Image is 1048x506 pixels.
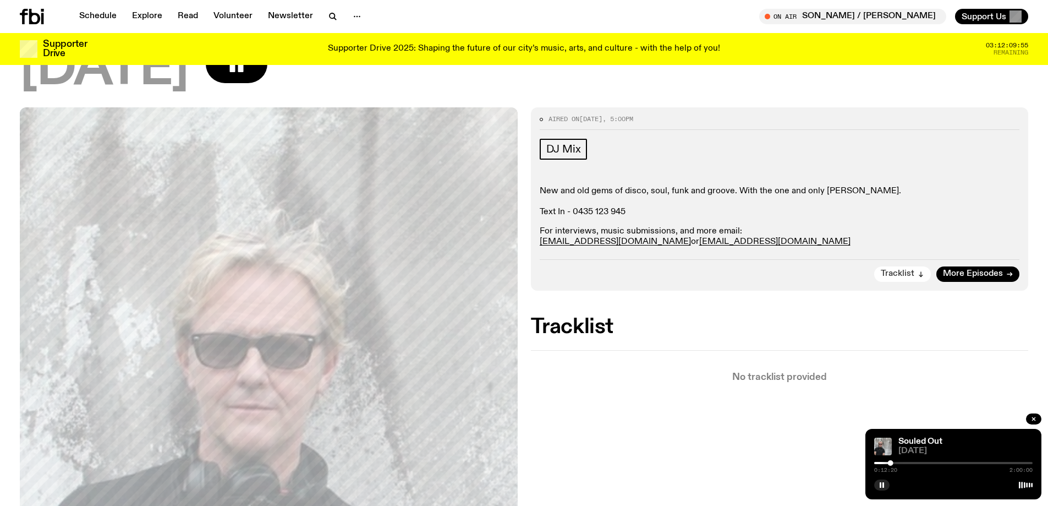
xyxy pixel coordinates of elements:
p: New and old gems of disco, soul, funk and groove. With the one and only [PERSON_NAME]. Text In - ... [540,186,1020,218]
span: More Episodes [943,270,1003,278]
a: More Episodes [936,266,1019,282]
button: Support Us [955,9,1028,24]
span: Aired on [548,115,579,123]
span: Tracklist [881,270,914,278]
h3: Supporter Drive [43,40,87,58]
span: DJ Mix [546,143,581,155]
p: Supporter Drive 2025: Shaping the future of our city’s music, arts, and culture - with the help o... [328,44,720,54]
a: Souled Out [898,437,942,446]
a: [EMAIL_ADDRESS][DOMAIN_NAME] [699,237,851,246]
a: [EMAIL_ADDRESS][DOMAIN_NAME] [540,237,691,246]
button: On AirMornings with [PERSON_NAME] / [PERSON_NAME] [PERSON_NAME] and [PERSON_NAME] interview [759,9,946,24]
span: Support Us [962,12,1006,21]
span: [DATE] [898,447,1033,455]
a: Read [171,9,205,24]
a: Newsletter [261,9,320,24]
p: No tracklist provided [531,373,1029,382]
a: Explore [125,9,169,24]
span: , 5:00pm [602,115,633,123]
img: Stephen looks directly at the camera, wearing a black tee, black sunglasses and headphones around... [874,438,892,455]
a: Schedule [73,9,123,24]
a: DJ Mix [540,139,588,160]
p: For interviews, music submissions, and more email: or [540,226,1020,247]
span: [DATE] [20,45,188,94]
span: 0:12:20 [874,467,897,473]
span: 03:12:09:55 [986,42,1028,48]
span: Remaining [994,50,1028,56]
span: [DATE] [579,115,602,123]
a: Volunteer [207,9,259,24]
h2: Tracklist [531,317,1029,337]
span: 2:00:00 [1009,467,1033,473]
button: Tracklist [874,266,931,282]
